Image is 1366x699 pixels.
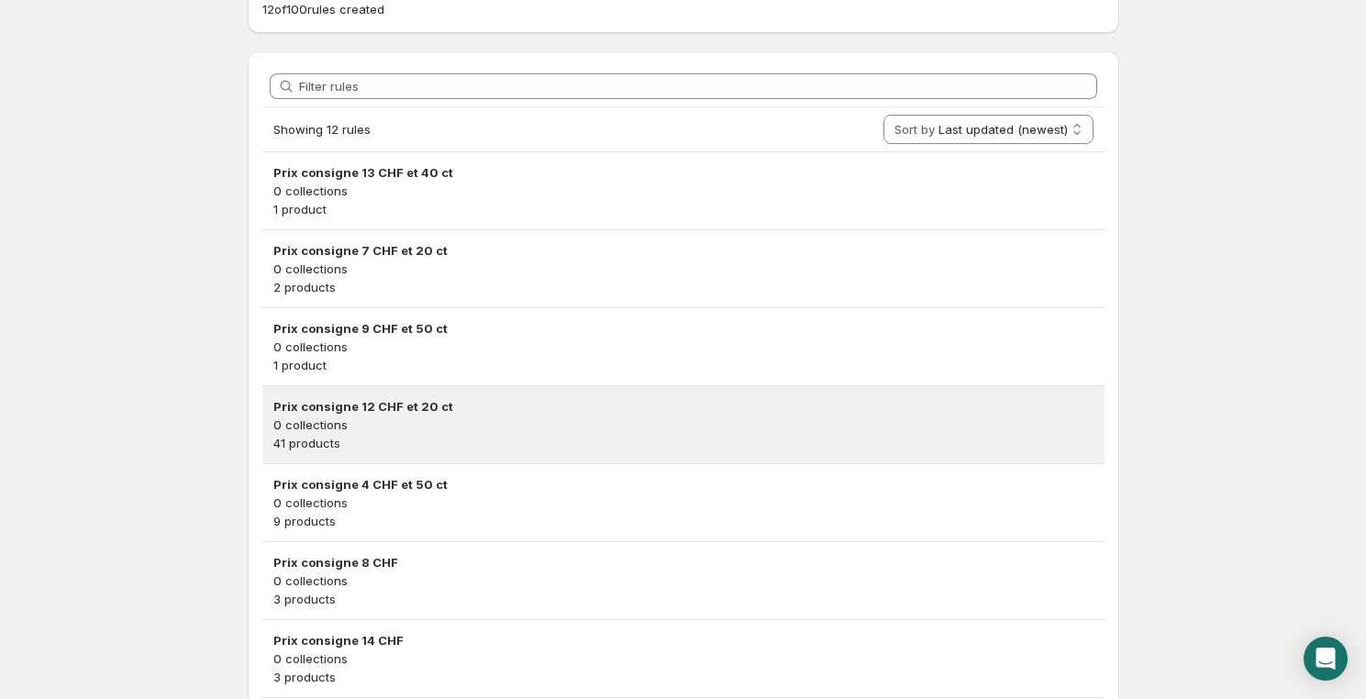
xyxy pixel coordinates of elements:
span: Showing 12 rules [273,122,371,137]
p: 9 products [273,512,1094,530]
p: 0 collections [273,260,1094,278]
p: 0 collections [273,649,1094,668]
p: 1 product [273,200,1094,218]
p: 0 collections [273,571,1094,590]
h3: Prix consigne 14 CHF [273,631,1094,649]
div: Open Intercom Messenger [1304,637,1348,681]
h3: Prix consigne 9 CHF et 50 ct [273,319,1094,338]
p: 0 collections [273,494,1094,512]
p: 3 products [273,668,1094,686]
p: 41 products [273,434,1094,452]
input: Filter rules [299,73,1097,99]
h3: Prix consigne 8 CHF [273,553,1094,571]
h3: Prix consigne 13 CHF et 40 ct [273,163,1094,182]
p: 1 product [273,356,1094,374]
p: 0 collections [273,182,1094,200]
h3: Prix consigne 7 CHF et 20 ct [273,241,1094,260]
p: 0 collections [273,416,1094,434]
h3: Prix consigne 4 CHF et 50 ct [273,475,1094,494]
p: 3 products [273,590,1094,608]
p: 2 products [273,278,1094,296]
h3: Prix consigne 12 CHF et 20 ct [273,397,1094,416]
p: 0 collections [273,338,1094,356]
